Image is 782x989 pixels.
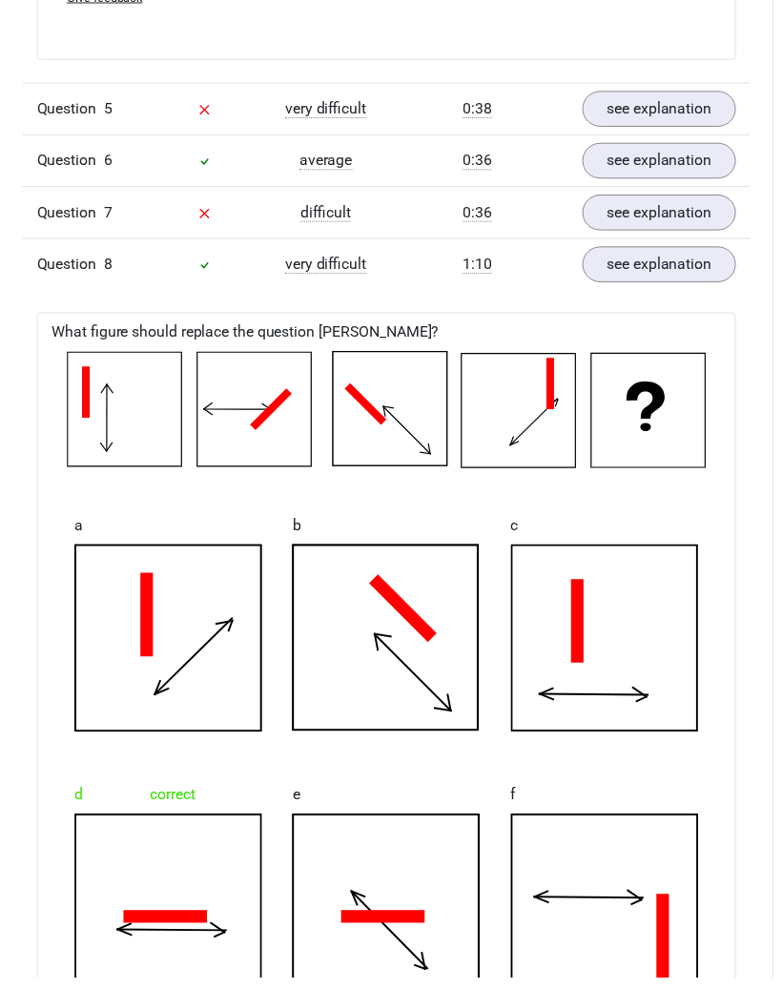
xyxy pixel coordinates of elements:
span: difficult [304,206,355,225]
span: 5 [105,101,113,119]
span: e [296,786,303,824]
span: 1:10 [468,258,498,278]
span: 8 [105,258,113,277]
span: a [75,513,84,551]
span: f [517,786,523,824]
span: b [296,513,304,551]
span: c [517,513,525,551]
span: Question [37,204,105,227]
span: average [303,154,357,173]
span: Question [37,99,105,122]
span: Question [37,152,105,175]
span: d [75,786,84,824]
span: 6 [105,154,113,172]
a: see explanation [589,197,745,234]
span: very difficult [289,101,371,120]
div: correct [75,786,265,824]
span: very difficult [289,258,371,278]
span: 0:38 [468,101,498,120]
span: 0:36 [468,206,498,225]
span: 0:36 [468,154,498,173]
span: Question [37,257,105,279]
a: see explanation [589,93,745,129]
a: see explanation [589,250,745,286]
span: 7 [105,206,113,224]
a: see explanation [589,145,745,181]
